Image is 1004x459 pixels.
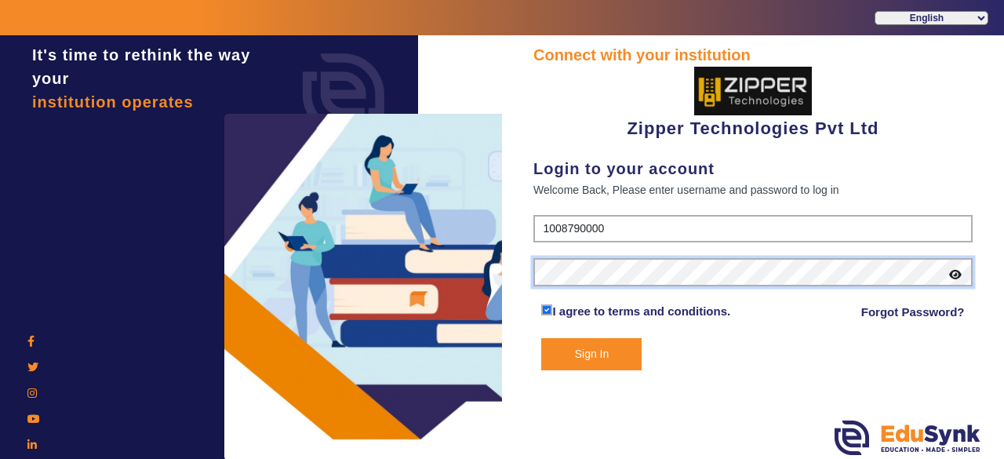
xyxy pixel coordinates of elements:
[835,421,980,455] img: edusynk.png
[32,46,250,87] span: It's time to rethink the way your
[533,180,973,199] div: Welcome Back, Please enter username and password to log in
[694,67,812,115] img: 36227e3f-cbf6-4043-b8fc-b5c5f2957d0a
[533,215,973,243] input: User Name
[861,303,965,322] a: Forgot Password?
[541,338,642,370] button: Sign In
[533,157,973,180] div: Login to your account
[32,93,194,111] span: institution operates
[552,304,730,318] a: I agree to terms and conditions.
[285,35,402,153] img: login.png
[533,43,973,67] div: Connect with your institution
[533,67,973,141] div: Zipper Technologies Pvt Ltd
